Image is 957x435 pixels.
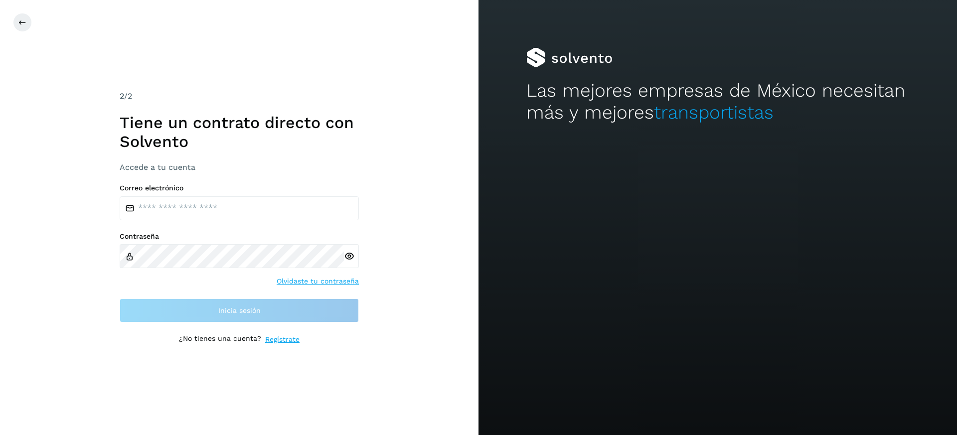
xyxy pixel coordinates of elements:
label: Contraseña [120,232,359,241]
label: Correo electrónico [120,184,359,192]
span: Inicia sesión [218,307,261,314]
span: transportistas [654,102,774,123]
a: Olvidaste tu contraseña [277,276,359,287]
h3: Accede a tu cuenta [120,162,359,172]
h1: Tiene un contrato directo con Solvento [120,113,359,151]
p: ¿No tienes una cuenta? [179,334,261,345]
span: 2 [120,91,124,101]
div: /2 [120,90,359,102]
h2: Las mejores empresas de México necesitan más y mejores [526,80,909,124]
a: Regístrate [265,334,300,345]
button: Inicia sesión [120,298,359,322]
